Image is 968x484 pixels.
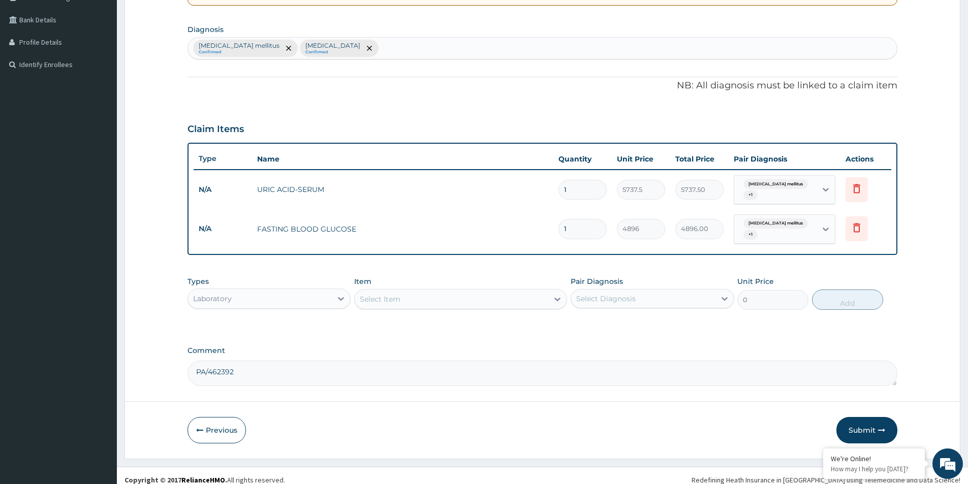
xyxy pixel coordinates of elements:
th: Pair Diagnosis [729,149,840,169]
label: Diagnosis [188,24,224,35]
button: Previous [188,417,246,443]
div: Chat with us now [53,57,171,70]
td: FASTING BLOOD GLUCOSE [252,219,553,239]
div: Select Item [360,294,400,304]
img: d_794563401_company_1708531726252_794563401 [19,51,41,76]
textarea: Type your message and hit 'Enter' [5,277,194,313]
label: Types [188,277,209,286]
p: [MEDICAL_DATA] mellitus [199,42,279,50]
span: remove selection option [284,44,293,53]
h3: Claim Items [188,124,244,135]
button: Submit [836,417,897,443]
td: N/A [194,180,252,199]
th: Name [252,149,553,169]
span: [MEDICAL_DATA] mellitus [743,179,808,189]
label: Pair Diagnosis [571,276,623,286]
td: N/A [194,219,252,238]
small: Confirmed [305,50,360,55]
p: [MEDICAL_DATA] [305,42,360,50]
div: We're Online! [831,454,917,463]
span: + 1 [743,190,758,200]
th: Unit Price [612,149,670,169]
th: Type [194,149,252,168]
span: [MEDICAL_DATA] mellitus [743,218,808,229]
label: Item [354,276,371,286]
th: Quantity [553,149,612,169]
div: Minimize live chat window [167,5,191,29]
th: Total Price [670,149,729,169]
div: Select Diagnosis [576,294,636,304]
label: Comment [188,346,897,355]
span: + 1 [743,230,758,240]
p: NB: All diagnosis must be linked to a claim item [188,79,897,92]
small: Confirmed [199,50,279,55]
span: remove selection option [365,44,374,53]
th: Actions [840,149,891,169]
td: URIC ACID-SERUM [252,179,553,200]
button: Add [812,289,883,310]
label: Unit Price [737,276,774,286]
p: How may I help you today? [831,465,917,473]
div: Laboratory [193,294,232,304]
span: We're online! [59,128,140,231]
